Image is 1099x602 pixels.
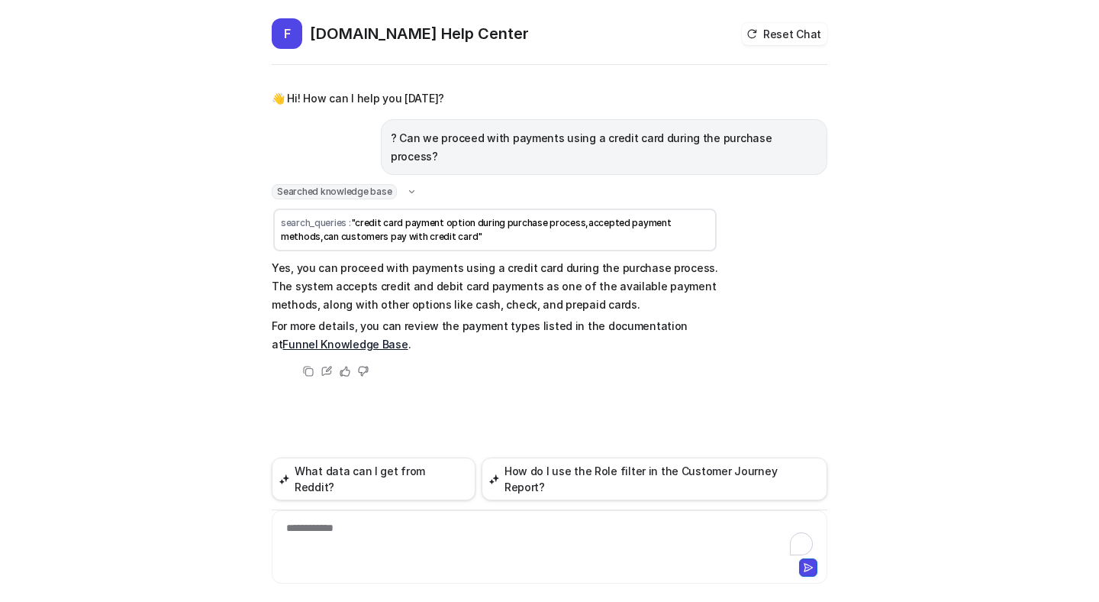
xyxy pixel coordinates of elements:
p: Yes, you can proceed with payments using a credit card during the purchase process. The system ac... [272,259,718,314]
span: search_queries : [281,217,351,228]
button: Reset Chat [742,23,827,45]
p: 👋 Hi! How can I help you [DATE]? [272,89,444,108]
div: To enrich screen reader interactions, please activate Accessibility in Grammarly extension settings [276,520,823,555]
p: For more details, you can review the payment types listed in the documentation at . [272,317,718,354]
span: F [272,18,302,49]
button: How do I use the Role filter in the Customer Journey Report? [482,458,827,500]
span: Searched knowledge base [272,184,397,199]
span: "credit card payment option during purchase process,accepted payment methods,can customers pay wi... [281,217,672,242]
a: Funnel Knowledge Base [282,338,408,351]
p: ? Can we proceed with payments using a credit card during the purchase process? [391,129,817,166]
button: What data can I get from Reddit? [272,458,475,500]
h2: [DOMAIN_NAME] Help Center [310,23,529,44]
